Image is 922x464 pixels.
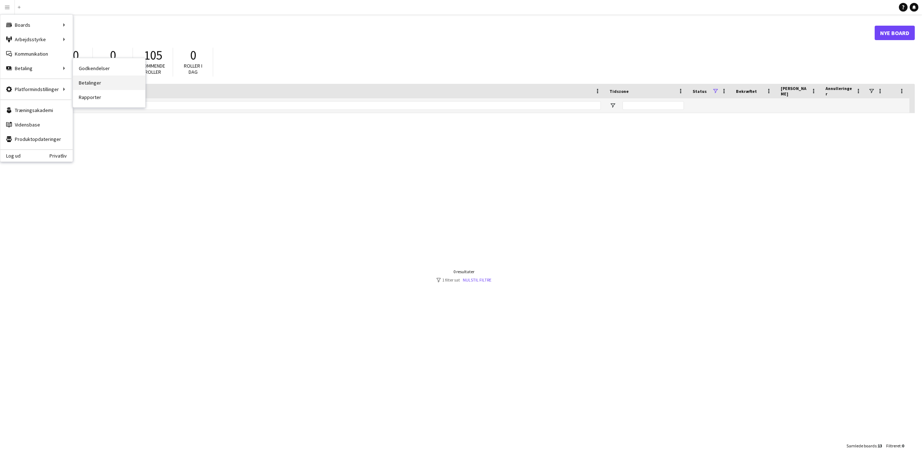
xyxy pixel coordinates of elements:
a: Betalinger [73,76,145,90]
button: Åbn Filtermenu [609,102,616,109]
span: 105 [144,47,162,63]
input: Tavlenavn Filter Input [30,101,601,110]
span: Bekræftet [736,89,757,94]
input: Tidszone Filter Input [622,101,684,110]
span: Kommende roller [141,63,165,75]
span: 0 [190,47,196,63]
a: Rapporter [73,90,145,104]
a: Træningsakademi [0,103,73,117]
a: Log ud [0,153,21,159]
span: Samlede boards [846,443,876,448]
span: 0 [110,47,116,63]
div: Platformindstillinger [0,82,73,96]
a: Privatliv [49,153,73,159]
div: : [846,439,882,453]
span: Status [693,89,707,94]
div: 1 filter sat [436,277,491,283]
a: Vidensbase [0,117,73,132]
div: Betaling [0,61,73,76]
a: Nye Board [875,26,915,40]
span: 13 [878,443,882,448]
span: Roller i dag [184,63,202,75]
a: Kommunikation [0,47,73,61]
div: : [886,439,904,453]
span: 0 [902,443,904,448]
div: Boards [0,18,73,32]
span: [PERSON_NAME] [781,86,808,96]
span: Tidszone [609,89,629,94]
div: Arbejdsstyrke [0,32,73,47]
a: Nulstil filtre [463,277,491,283]
span: Annulleringer [826,86,853,96]
h1: Boards [13,27,875,38]
div: 0 resultater [436,269,491,274]
a: Godkendelser [73,61,145,76]
a: Produktopdateringer [0,132,73,146]
span: Filtreret [886,443,901,448]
